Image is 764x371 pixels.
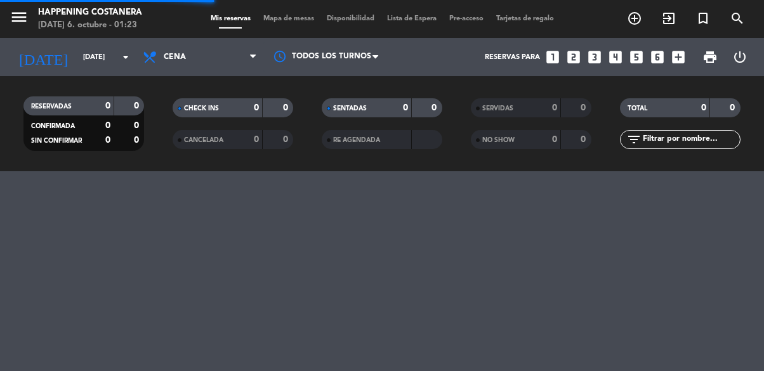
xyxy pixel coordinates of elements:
i: looks_6 [649,49,666,65]
strong: 0 [283,103,291,112]
strong: 0 [134,121,142,130]
span: CHECK INS [184,105,219,112]
i: menu [10,8,29,27]
span: Cena [164,53,186,62]
span: Pre-acceso [443,15,490,22]
strong: 0 [105,121,110,130]
i: [DATE] [10,43,77,71]
i: add_circle_outline [627,11,642,26]
strong: 0 [552,135,557,144]
span: print [702,49,718,65]
i: add_box [670,49,687,65]
button: menu [10,8,29,31]
span: SIN CONFIRMAR [31,138,82,144]
strong: 0 [581,103,588,112]
i: arrow_drop_down [118,49,133,65]
strong: 0 [134,136,142,145]
div: LOG OUT [725,38,754,76]
i: looks_3 [586,49,603,65]
span: Mis reservas [204,15,257,22]
i: turned_in_not [695,11,711,26]
strong: 0 [105,101,110,110]
strong: 0 [105,136,110,145]
strong: 0 [283,135,291,144]
span: SERVIDAS [482,105,513,112]
span: Mapa de mesas [257,15,320,22]
strong: 0 [730,103,737,112]
strong: 0 [254,103,259,112]
span: CONFIRMADA [31,123,75,129]
span: SENTADAS [333,105,367,112]
i: search [730,11,745,26]
i: filter_list [626,132,642,147]
span: TOTAL [628,105,647,112]
strong: 0 [552,103,557,112]
i: looks_two [565,49,582,65]
span: CANCELADA [184,137,223,143]
div: Happening Costanera [38,6,142,19]
strong: 0 [701,103,706,112]
div: [DATE] 6. octubre - 01:23 [38,19,142,32]
span: Lista de Espera [381,15,443,22]
input: Filtrar por nombre... [642,133,740,146]
i: looks_one [544,49,561,65]
strong: 0 [403,103,408,112]
span: Reservas para [485,53,540,62]
i: exit_to_app [661,11,676,26]
strong: 0 [581,135,588,144]
i: power_settings_new [732,49,748,65]
strong: 0 [431,103,439,112]
span: NO SHOW [482,137,515,143]
strong: 0 [134,101,142,110]
span: RE AGENDADA [333,137,380,143]
span: Tarjetas de regalo [490,15,560,22]
i: looks_5 [628,49,645,65]
span: RESERVADAS [31,103,72,110]
i: looks_4 [607,49,624,65]
span: Disponibilidad [320,15,381,22]
strong: 0 [254,135,259,144]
